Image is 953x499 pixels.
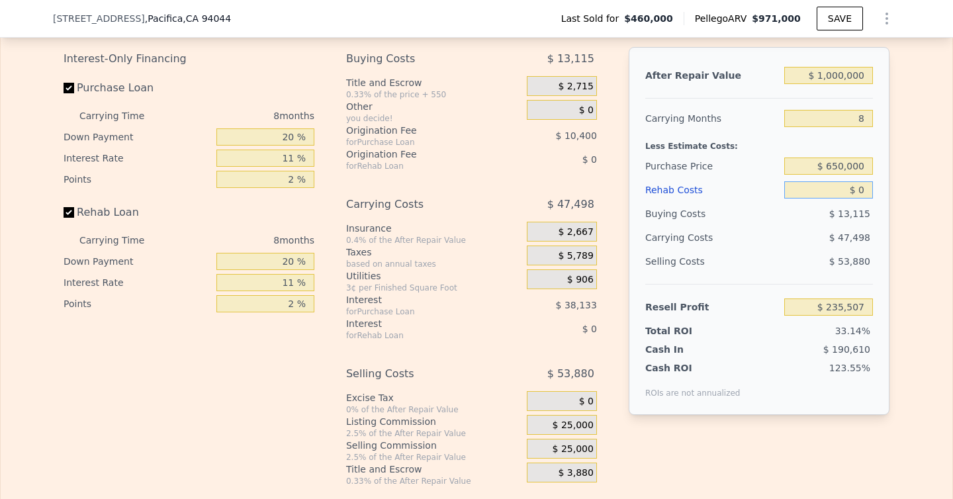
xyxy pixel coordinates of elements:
div: 0% of the After Repair Value [346,404,522,415]
div: Listing Commission [346,415,522,428]
span: $ 47,498 [547,193,594,216]
div: Origination Fee [346,148,494,161]
span: $ 53,880 [547,362,594,386]
div: for Purchase Loan [346,137,494,148]
span: , CA 94044 [183,13,231,24]
span: 123.55% [829,363,870,373]
div: Interest-Only Financing [64,47,314,71]
span: $ 906 [567,274,594,286]
div: Cash In [645,343,728,356]
div: Carrying Time [79,105,165,126]
div: Total ROI [645,324,728,338]
div: for Rehab Loan [346,330,494,341]
div: Rehab Costs [645,178,779,202]
div: Taxes [346,246,522,259]
div: 0.4% of the After Repair Value [346,235,522,246]
div: Utilities [346,269,522,283]
span: $ 0 [579,396,594,408]
button: Show Options [874,5,900,32]
div: Buying Costs [346,47,494,71]
div: for Rehab Loan [346,161,494,171]
span: Pellego ARV [695,12,752,25]
div: Title and Escrow [346,463,522,476]
div: Points [64,169,211,190]
span: $ 25,000 [553,443,594,455]
div: for Purchase Loan [346,306,494,317]
div: ROIs are not annualized [645,375,741,398]
span: $ 47,498 [829,232,870,243]
div: Other [346,100,522,113]
div: 2.5% of the After Repair Value [346,452,522,463]
span: [STREET_ADDRESS] [53,12,145,25]
span: Last Sold for [561,12,625,25]
label: Rehab Loan [64,201,211,224]
span: $ 0 [582,154,597,165]
div: Title and Escrow [346,76,522,89]
span: , Pacifica [145,12,231,25]
div: Excise Tax [346,391,522,404]
div: Resell Profit [645,295,779,319]
div: 0.33% of the After Repair Value [346,476,522,486]
span: 33.14% [835,326,870,336]
div: Interest Rate [64,148,211,169]
div: Buying Costs [645,202,779,226]
div: 8 months [171,105,314,126]
div: 8 months [171,230,314,251]
span: $ 3,880 [558,467,593,479]
div: Carrying Costs [645,226,728,250]
span: $ 0 [579,105,594,116]
span: $ 2,667 [558,226,593,238]
div: Carrying Months [645,107,779,130]
span: $ 0 [582,324,597,334]
span: $ 13,115 [547,47,594,71]
button: SAVE [817,7,863,30]
div: Interest [346,293,494,306]
div: Selling Costs [346,362,494,386]
div: After Repair Value [645,64,779,87]
span: $ 25,000 [553,420,594,431]
span: $ 10,400 [556,130,597,141]
span: $ 53,880 [829,256,870,267]
span: $ 2,715 [558,81,593,93]
div: Selling Commission [346,439,522,452]
div: Down Payment [64,251,211,272]
div: Carrying Costs [346,193,494,216]
div: Cash ROI [645,361,741,375]
input: Purchase Loan [64,83,74,93]
label: Purchase Loan [64,76,211,100]
span: $460,000 [624,12,673,25]
div: 3¢ per Finished Square Foot [346,283,522,293]
input: Rehab Loan [64,207,74,218]
span: $ 38,133 [556,300,597,310]
div: based on annual taxes [346,259,522,269]
div: Points [64,293,211,314]
span: $ 5,789 [558,250,593,262]
div: Carrying Time [79,230,165,251]
span: $971,000 [752,13,801,24]
span: $ 13,115 [829,208,870,219]
div: Insurance [346,222,522,235]
span: $ 190,610 [823,344,870,355]
div: 2.5% of the After Repair Value [346,428,522,439]
div: you decide! [346,113,522,124]
div: Selling Costs [645,250,779,273]
div: Less Estimate Costs: [645,130,873,154]
div: Down Payment [64,126,211,148]
div: 0.33% of the price + 550 [346,89,522,100]
div: Interest [346,317,494,330]
div: Interest Rate [64,272,211,293]
div: Origination Fee [346,124,494,137]
div: Purchase Price [645,154,779,178]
